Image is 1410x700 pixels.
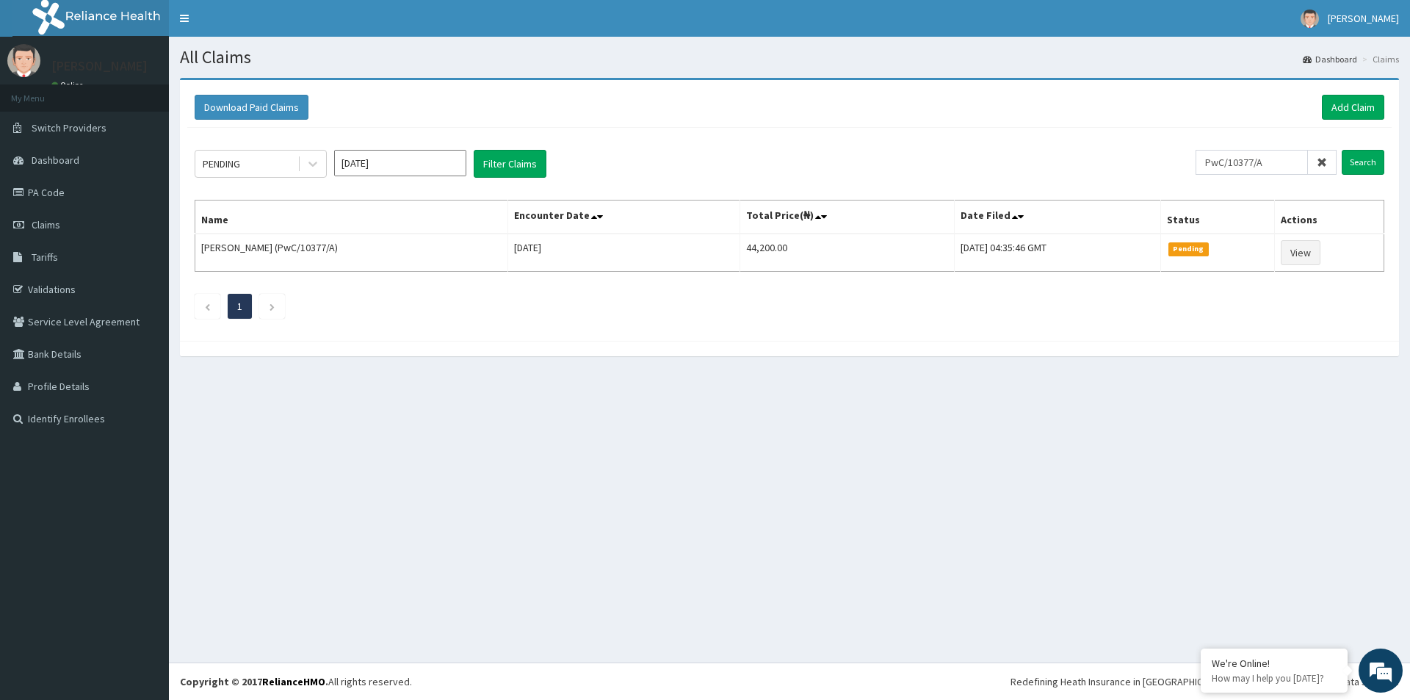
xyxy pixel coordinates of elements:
a: Page 1 is your current page [237,300,242,313]
a: Next page [269,300,275,313]
span: Switch Providers [32,121,106,134]
td: 44,200.00 [740,234,954,272]
a: Online [51,80,87,90]
strong: Copyright © 2017 . [180,675,328,688]
button: Download Paid Claims [195,95,308,120]
th: Actions [1274,201,1384,234]
th: Encounter Date [508,201,740,234]
footer: All rights reserved. [169,663,1410,700]
span: Dashboard [32,154,79,167]
div: Redefining Heath Insurance in [GEOGRAPHIC_DATA] using Telemedicine and Data Science! [1010,674,1399,689]
input: Search [1342,150,1384,175]
td: [DATE] [508,234,740,272]
th: Date Filed [954,201,1161,234]
span: Pending [1168,242,1209,256]
a: Dashboard [1303,53,1357,65]
div: PENDING [203,156,240,171]
th: Total Price(₦) [740,201,954,234]
input: Select Month and Year [334,150,466,176]
h1: All Claims [180,48,1399,67]
a: View [1281,240,1320,265]
p: How may I help you today? [1212,672,1337,685]
a: Previous page [204,300,211,313]
span: Claims [32,218,60,231]
p: [PERSON_NAME] [51,59,148,73]
span: [PERSON_NAME] [1328,12,1399,25]
td: [DATE] 04:35:46 GMT [954,234,1161,272]
img: User Image [7,44,40,77]
th: Name [195,201,508,234]
a: Add Claim [1322,95,1384,120]
td: [PERSON_NAME] (PwC/10377/A) [195,234,508,272]
th: Status [1161,201,1275,234]
div: We're Online! [1212,657,1337,670]
li: Claims [1359,53,1399,65]
button: Filter Claims [474,150,546,178]
a: RelianceHMO [262,675,325,688]
input: Search by HMO ID [1196,150,1308,175]
span: Tariffs [32,250,58,264]
img: User Image [1301,10,1319,28]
